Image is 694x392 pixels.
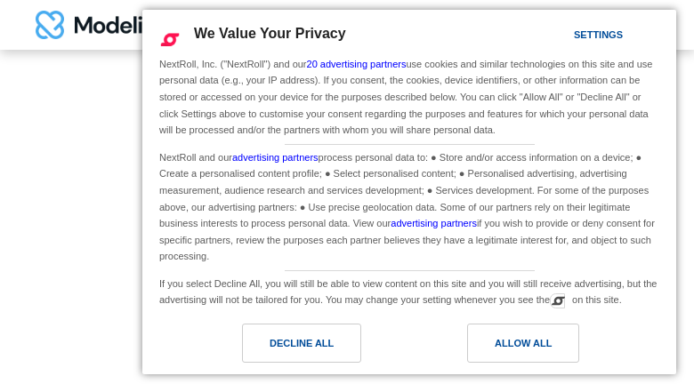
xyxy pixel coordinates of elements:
div: Allow All [495,333,552,353]
a: Decline All [153,324,409,372]
div: NextRoll and our process personal data to: ● Store and/or access information on a device; ● Creat... [156,145,663,267]
a: home [36,11,151,39]
span: We Value Your Privacy [194,26,346,41]
div: If you select Decline All, you will still be able to view content on this site and you will still... [156,271,663,310]
div: NextRoll, Inc. ("NextRoll") and our use cookies and similar technologies on this site and use per... [156,54,663,140]
a: advertising partners [232,152,319,163]
div: Decline All [270,333,334,353]
a: Allow All [409,324,666,372]
img: modelit logo [36,11,151,39]
div: Settings [574,25,623,44]
a: Settings [543,20,585,53]
a: 20 advertising partners [307,59,407,69]
a: advertising partners [391,218,477,228]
